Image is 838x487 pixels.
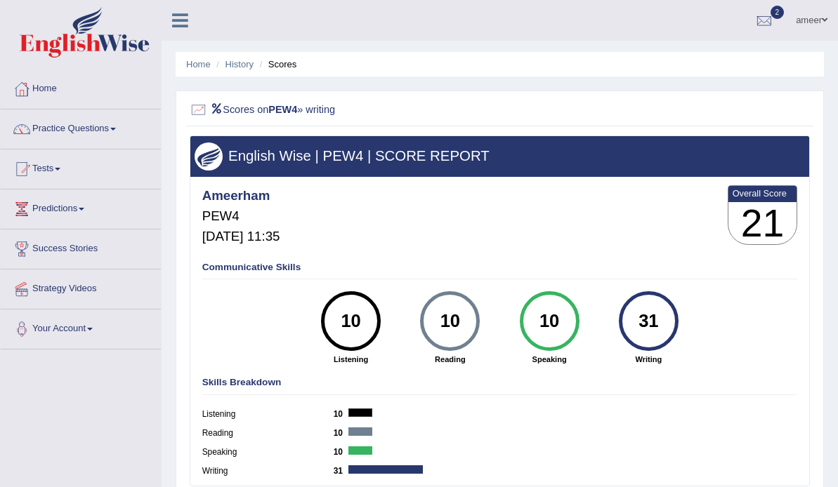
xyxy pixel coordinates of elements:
[1,189,161,225] a: Predictions
[202,262,798,273] h4: Communicative Skills
[733,188,793,199] b: Overall Score
[202,229,280,244] h5: [DATE] 11:35
[202,209,280,224] h5: PEW4
[307,354,394,365] strong: Listening
[202,465,334,478] label: Writing
[1,309,161,345] a: Your Account
[428,296,472,347] div: 10
[195,142,223,171] img: wings.png
[1,109,161,145] a: Practice Questions
[256,58,297,71] li: Scores
[728,202,797,245] h3: 21
[1,229,161,265] a: Success Stories
[334,466,349,476] b: 31
[186,59,211,69] a: Home
[627,296,670,347] div: 31
[1,69,161,105] a: Home
[225,59,254,69] a: History
[407,354,494,365] strong: Reading
[334,409,349,419] b: 10
[202,408,334,421] label: Listening
[202,189,280,204] h4: Ameerham
[190,101,575,119] h2: Scores on » writing
[334,447,349,457] b: 10
[268,103,297,114] b: PEW4
[771,6,785,19] span: 2
[605,354,692,365] strong: Writing
[528,296,571,347] div: 10
[334,428,349,438] b: 10
[202,446,334,459] label: Speaking
[506,354,593,365] strong: Speaking
[1,149,161,185] a: Tests
[202,378,798,388] h4: Skills Breakdown
[1,269,161,305] a: Strategy Videos
[195,148,804,164] h3: English Wise | PEW4 | SCORE REPORT
[202,427,334,440] label: Reading
[329,296,372,347] div: 10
